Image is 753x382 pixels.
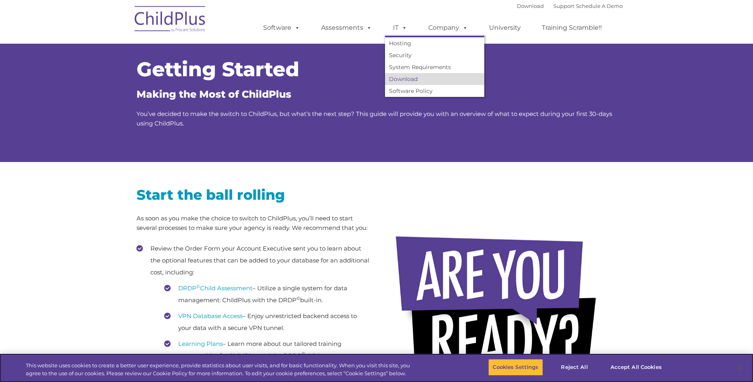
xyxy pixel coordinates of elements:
[137,110,612,127] span: You’ve decided to make the switch to ChildPlus, but what’s the next step? This guide will provide...
[297,295,300,301] sup: ©
[137,88,291,100] span: Making the Most of ChildPlus
[178,340,223,347] a: Learning Plans
[488,359,543,376] button: Cookies Settings
[481,20,529,36] a: University
[385,20,415,36] a: IT
[26,362,414,377] div: This website uses cookies to create a better user experience, provide statistics about user visit...
[534,20,610,36] a: Training Scramble!!
[302,351,305,357] sup: ©
[178,312,243,320] a: VPN Database Access
[385,73,484,85] a: Download
[137,186,371,204] h2: Start the ball rolling
[255,20,308,36] a: Software
[517,3,544,9] a: Download
[606,359,666,376] button: Accept All Cookies
[164,310,371,334] li: – Enjoy unrestricted backend access to your data with a secure VPN tunnel.
[732,359,749,376] button: Close
[131,0,210,40] img: ChildPlus by Procare Solutions
[313,20,380,36] a: Assessments
[553,3,574,9] a: Support
[164,282,371,306] li: – Utilize a single system for data management: ChildPlus with the DRDP built-in.
[420,20,476,36] a: Company
[385,49,484,61] a: Security
[550,359,599,376] button: Reject All
[196,284,200,289] sup: ©
[385,37,484,49] a: Hosting
[178,284,252,292] a: DRDP©Child Assessment
[385,85,484,97] a: Software Policy
[576,3,623,9] a: Schedule A Demo
[385,61,484,73] a: System Requirements
[137,214,371,233] p: As soon as you make the choice to switch to ChildPlus, you’ll need to start several processes to ...
[137,57,299,81] span: Getting Started
[517,3,623,9] font: |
